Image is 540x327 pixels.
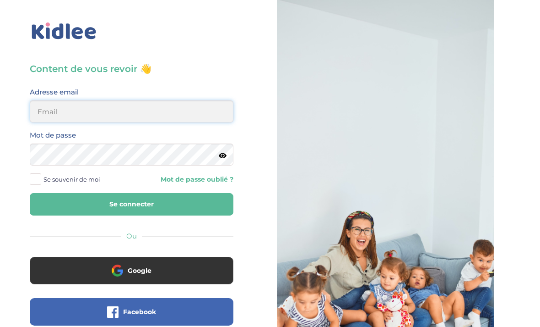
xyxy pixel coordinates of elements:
[107,306,119,318] img: facebook.png
[30,62,233,75] h3: Content de vous revoir 👋
[30,100,233,122] input: Email
[43,173,100,185] span: Se souvenir de moi
[30,21,98,42] img: logo_kidlee_bleu
[30,298,233,326] button: Facebook
[126,232,137,240] span: Ou
[30,129,76,141] label: Mot de passe
[30,193,233,216] button: Se connecter
[30,314,233,322] a: Facebook
[112,265,123,276] img: google.png
[128,266,151,275] span: Google
[139,175,234,184] a: Mot de passe oublié ?
[30,257,233,284] button: Google
[123,307,156,316] span: Facebook
[30,86,79,98] label: Adresse email
[30,272,233,281] a: Google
